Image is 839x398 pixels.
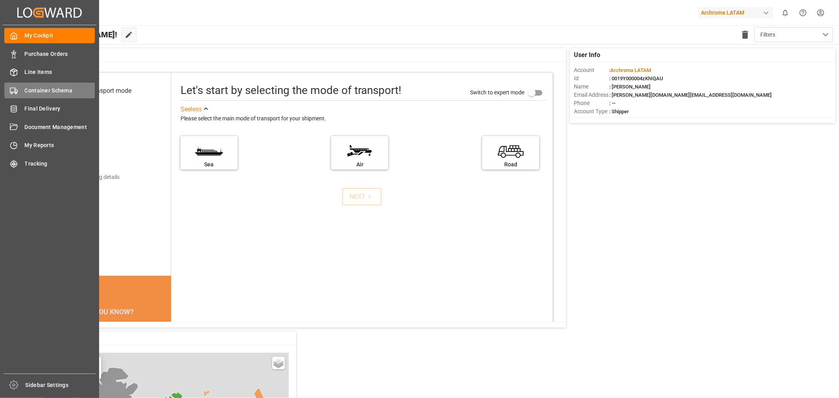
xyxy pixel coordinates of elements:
[794,4,812,22] button: Help Center
[4,64,95,80] a: Line Items
[70,86,131,96] div: Select transport mode
[776,4,794,22] button: show 0 new notifications
[698,5,776,20] button: Archroma LATAM
[609,67,651,73] span: :
[4,83,95,98] a: Container Schema
[4,28,95,43] a: My Cockpit
[698,7,773,18] div: Archroma LATAM
[181,114,547,123] div: Please select the main mode of transport for your shipment.
[4,101,95,116] a: Final Delivery
[754,27,833,42] button: open menu
[4,119,95,135] a: Document Management
[25,160,95,168] span: Tracking
[184,160,234,169] div: Sea
[574,50,600,60] span: User Info
[272,357,285,369] a: Layers
[609,92,772,98] span: : [PERSON_NAME][DOMAIN_NAME][EMAIL_ADDRESS][DOMAIN_NAME]
[4,156,95,171] a: Tracking
[335,160,384,169] div: Air
[609,84,651,90] span: : [PERSON_NAME]
[574,99,609,107] span: Phone
[574,74,609,83] span: Id
[26,381,96,389] span: Sidebar Settings
[574,107,609,116] span: Account Type
[44,303,171,320] div: DID YOU KNOW?
[342,188,382,205] button: NEXT
[574,91,609,99] span: Email Address
[25,141,95,149] span: My Reports
[609,100,616,106] span: : —
[25,123,95,131] span: Document Management
[25,68,95,76] span: Line Items
[470,89,524,95] span: Switch to expert mode
[574,83,609,91] span: Name
[486,160,535,169] div: Road
[181,82,401,99] div: Let's start by selecting the mode of transport!
[760,31,775,39] span: Filters
[609,109,629,114] span: : Shipper
[574,66,609,74] span: Account
[4,138,95,153] a: My Reports
[25,105,95,113] span: Final Delivery
[25,87,95,95] span: Container Schema
[53,320,162,367] div: The energy needed to power one large container ship across the ocean in a single day is the same ...
[610,67,651,73] span: Archroma LATAM
[609,76,663,81] span: : 0019Y000004zKhIQAU
[181,105,202,114] div: See less
[350,192,374,201] div: NEXT
[160,320,171,376] button: next slide / item
[33,27,117,42] span: Hello [PERSON_NAME]!
[4,46,95,61] a: Purchase Orders
[25,31,95,40] span: My Cockpit
[25,50,95,58] span: Purchase Orders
